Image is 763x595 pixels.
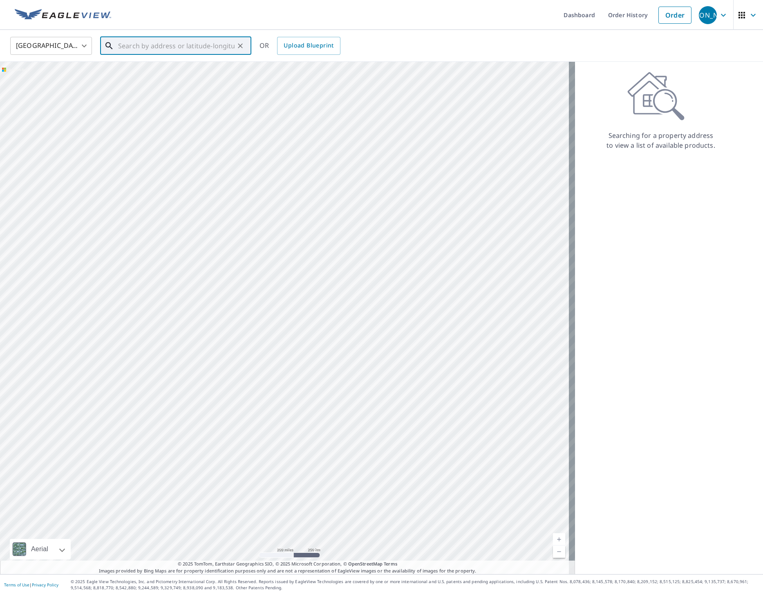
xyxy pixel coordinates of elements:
a: Current Level 5, Zoom In [553,533,565,545]
p: Searching for a property address to view a list of available products. [606,131,716,150]
a: Privacy Policy [32,582,58,588]
p: © 2025 Eagle View Technologies, Inc. and Pictometry International Corp. All Rights Reserved. Repo... [71,579,759,591]
div: [GEOGRAPHIC_DATA] [10,34,92,57]
div: Aerial [10,539,71,559]
img: EV Logo [15,9,111,21]
span: © 2025 TomTom, Earthstar Geographics SIO, © 2025 Microsoft Corporation, © [178,561,397,568]
div: Aerial [29,539,51,559]
span: Upload Blueprint [284,41,333,51]
a: Current Level 5, Zoom Out [553,545,565,558]
a: Terms of Use [4,582,29,588]
div: [PERSON_NAME] [699,6,717,24]
input: Search by address or latitude-longitude [118,34,235,57]
a: OpenStreetMap [348,561,383,567]
button: Clear [235,40,246,52]
div: OR [260,37,340,55]
a: Order [658,7,691,24]
a: Upload Blueprint [277,37,340,55]
p: | [4,582,58,587]
a: Terms [384,561,397,567]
